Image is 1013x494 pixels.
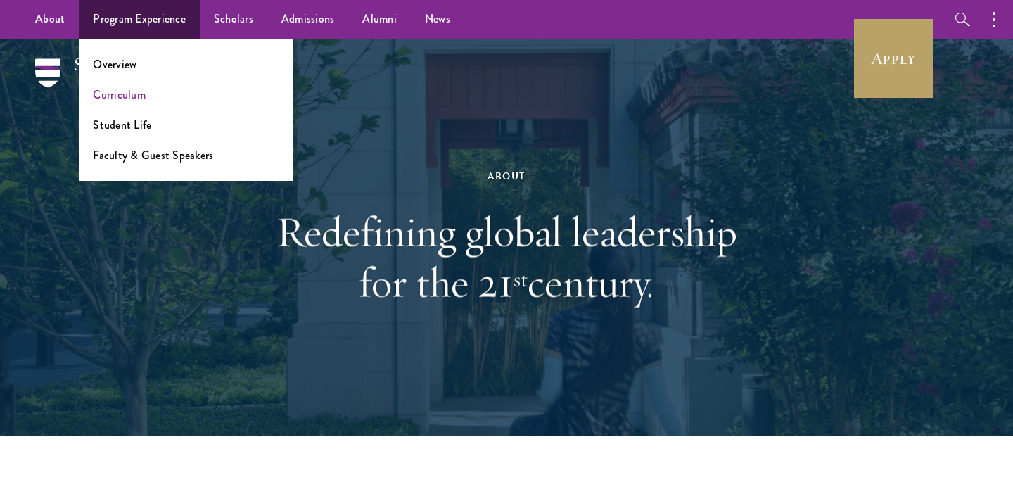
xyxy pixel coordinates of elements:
img: Schwarzman Scholars [35,58,183,108]
h1: Redefining global leadership for the 21 century. [264,206,749,308]
a: Overview [93,56,136,72]
a: Apply [854,19,933,98]
sup: st [514,265,528,292]
a: Faculty & Guest Speakers [93,147,213,163]
a: Student Life [93,117,151,133]
div: About [264,167,749,185]
a: Curriculum [93,87,146,103]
